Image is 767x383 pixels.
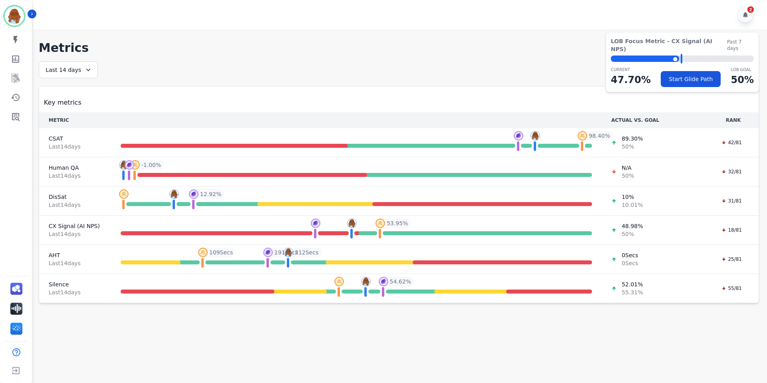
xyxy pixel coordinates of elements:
img: profile-pic [361,277,371,286]
span: Last 14 day s [49,259,101,267]
div: 32/81 [717,168,746,176]
span: 191 Secs [274,248,298,256]
span: 54.62 % [390,278,411,286]
img: profile-pic [347,218,357,228]
span: 52.01 % [622,280,643,288]
img: profile-pic [169,189,179,199]
img: profile-pic [189,189,199,199]
span: 55.31 % [622,288,643,296]
img: profile-pic [263,248,273,257]
span: 109 Secs [209,248,233,256]
span: 48.98 % [622,222,643,230]
span: 50 % [622,230,643,238]
span: Last 14 day s [49,143,101,151]
span: 53.95 % [387,219,408,227]
img: profile-pic [334,277,344,286]
span: 212 Secs [295,248,318,256]
h1: Metrics [39,41,759,55]
span: Key metrics [44,98,81,107]
img: profile-pic [379,277,388,286]
img: profile-pic [578,131,587,141]
img: profile-pic [125,160,134,170]
span: -1.00 % [141,161,161,169]
span: 0 Secs [622,259,638,267]
span: CX Signal (AI NPS) [49,222,101,230]
img: profile-pic [311,218,320,228]
div: Last 14 days [39,62,98,78]
span: CSAT [49,135,101,143]
span: Last 14 day s [49,201,101,209]
span: AHT [49,251,101,259]
div: 2 [747,6,754,13]
p: CURRENT [611,67,651,73]
span: Last 14 day s [49,230,101,238]
img: profile-pic [376,218,385,228]
span: Human QA [49,164,101,172]
span: DisSat [49,193,101,201]
div: 42/81 [717,139,746,147]
span: 0 Secs [622,251,638,259]
th: ACTUAL VS. GOAL [602,112,708,128]
img: profile-pic [119,160,129,170]
span: N/A [622,164,634,172]
img: profile-pic [531,131,540,141]
button: Start Glide Path [661,71,721,87]
div: 25/81 [717,255,746,263]
div: 55/81 [717,284,746,292]
p: LOB Goal [731,67,754,73]
span: Last 14 day s [49,288,101,296]
img: profile-pic [119,189,129,199]
span: 98.40 % [589,132,610,140]
th: RANK [708,112,759,128]
span: 50 % [622,143,643,151]
span: 10.01 % [622,201,643,209]
img: profile-pic [198,248,208,257]
span: Silence [49,280,101,288]
th: METRIC [39,112,111,128]
div: 31/81 [717,197,746,205]
img: profile-pic [130,160,140,170]
span: 10 % [622,193,643,201]
img: profile-pic [284,248,293,257]
span: 12.92 % [200,190,221,198]
span: LOB Focus Metric - CX Signal (AI NPS) [611,37,727,53]
span: Last 14 day s [49,172,101,180]
img: Bordered avatar [5,6,24,26]
span: Past 7 days [727,39,754,52]
div: 18/81 [717,226,746,234]
img: profile-pic [514,131,523,141]
div: ⬤ [611,56,679,62]
span: 50 % [622,172,634,180]
p: 50 % [731,73,754,87]
span: 89.30 % [622,135,643,143]
p: 47.70 % [611,73,651,87]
